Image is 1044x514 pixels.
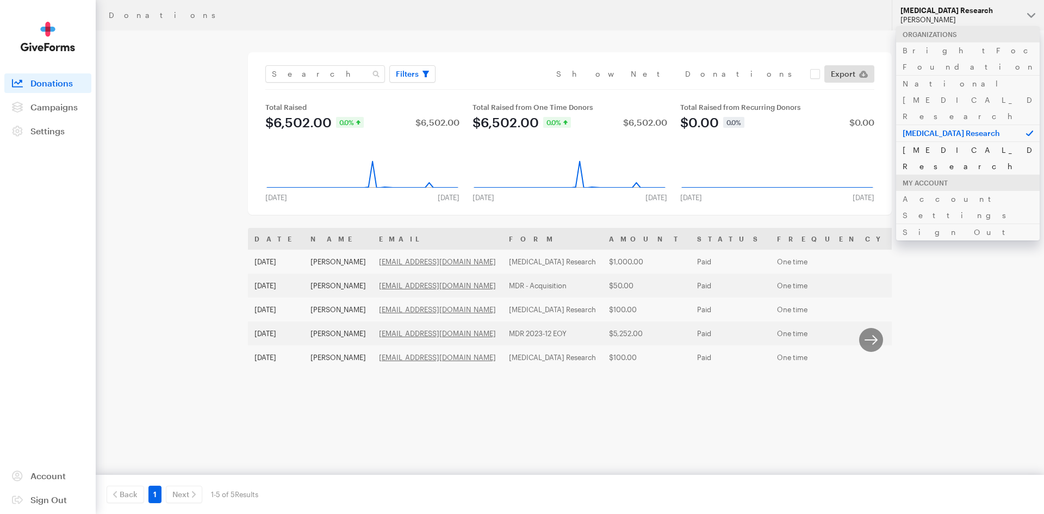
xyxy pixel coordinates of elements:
[602,274,691,298] td: $50.00
[248,298,304,321] td: [DATE]
[623,118,667,127] div: $6,502.00
[602,228,691,250] th: Amount
[248,274,304,298] td: [DATE]
[691,250,770,274] td: Paid
[248,228,304,250] th: Date
[896,175,1040,191] div: My Account
[770,228,895,250] th: Frequency
[502,274,602,298] td: MDR - Acquisition
[896,42,1040,75] a: BrightFocus Foundation
[502,250,602,274] td: [MEDICAL_DATA] Research
[304,228,372,250] th: Name
[396,67,419,80] span: Filters
[4,73,91,93] a: Donations
[304,298,372,321] td: [PERSON_NAME]
[4,97,91,117] a: Campaigns
[30,78,73,88] span: Donations
[846,193,881,202] div: [DATE]
[265,65,385,83] input: Search Name & Email
[691,321,770,345] td: Paid
[259,193,294,202] div: [DATE]
[602,345,691,369] td: $100.00
[900,15,1018,24] div: [PERSON_NAME]
[336,117,364,128] div: 0.0%
[896,190,1040,224] a: Account Settings
[379,305,496,314] a: [EMAIL_ADDRESS][DOMAIN_NAME]
[304,274,372,298] td: [PERSON_NAME]
[502,298,602,321] td: [MEDICAL_DATA] Research
[304,250,372,274] td: [PERSON_NAME]
[896,26,1040,42] div: Organizations
[379,257,496,266] a: [EMAIL_ADDRESS][DOMAIN_NAME]
[466,193,501,202] div: [DATE]
[770,250,895,274] td: One time
[639,193,674,202] div: [DATE]
[4,490,91,510] a: Sign Out
[30,126,65,136] span: Settings
[691,298,770,321] td: Paid
[473,103,667,112] div: Total Raised from One Time Donors
[502,228,602,250] th: Form
[379,281,496,290] a: [EMAIL_ADDRESS][DOMAIN_NAME]
[502,321,602,345] td: MDR 2023-12 EOY
[248,250,304,274] td: [DATE]
[896,75,1040,125] a: National [MEDICAL_DATA] Research
[502,345,602,369] td: [MEDICAL_DATA] Research
[211,486,258,503] div: 1-5 of 5
[691,345,770,369] td: Paid
[372,228,502,250] th: Email
[674,193,709,202] div: [DATE]
[379,329,496,338] a: [EMAIL_ADDRESS][DOMAIN_NAME]
[849,118,874,127] div: $0.00
[265,103,459,112] div: Total Raised
[4,121,91,141] a: Settings
[691,274,770,298] td: Paid
[543,117,571,128] div: 0.0%
[770,274,895,298] td: One time
[473,116,539,129] div: $6,502.00
[235,490,258,499] span: Results
[770,298,895,321] td: One time
[265,116,332,129] div: $6,502.00
[30,470,66,481] span: Account
[602,321,691,345] td: $5,252.00
[824,65,874,83] a: Export
[389,65,436,83] button: Filters
[691,228,770,250] th: Status
[379,353,496,362] a: [EMAIL_ADDRESS][DOMAIN_NAME]
[896,141,1040,175] a: [MEDICAL_DATA] Research
[770,345,895,369] td: One time
[431,193,466,202] div: [DATE]
[248,321,304,345] td: [DATE]
[304,321,372,345] td: [PERSON_NAME]
[4,466,91,486] a: Account
[680,103,874,112] div: Total Raised from Recurring Donors
[831,67,855,80] span: Export
[896,125,1040,141] p: [MEDICAL_DATA] Research
[30,494,67,505] span: Sign Out
[304,345,372,369] td: [PERSON_NAME]
[723,117,744,128] div: 0.0%
[602,298,691,321] td: $100.00
[770,321,895,345] td: One time
[21,22,75,52] img: GiveForms
[896,224,1040,240] a: Sign Out
[248,345,304,369] td: [DATE]
[30,102,78,112] span: Campaigns
[900,6,1018,15] div: [MEDICAL_DATA] Research
[680,116,719,129] div: $0.00
[602,250,691,274] td: $1,000.00
[415,118,459,127] div: $6,502.00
